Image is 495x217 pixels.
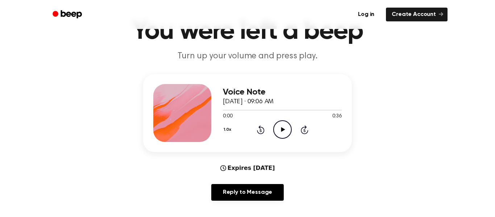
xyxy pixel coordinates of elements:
[332,113,342,120] span: 0:36
[223,87,342,97] h3: Voice Note
[386,8,448,21] a: Create Account
[223,124,234,136] button: 1.0x
[223,113,232,120] span: 0:00
[47,8,88,22] a: Beep
[351,6,382,23] a: Log in
[108,50,387,62] p: Turn up your volume and press play.
[220,164,275,172] div: Expires [DATE]
[223,99,274,105] span: [DATE] · 09:06 AM
[62,18,433,45] h1: You were left a beep
[211,184,284,201] a: Reply to Message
